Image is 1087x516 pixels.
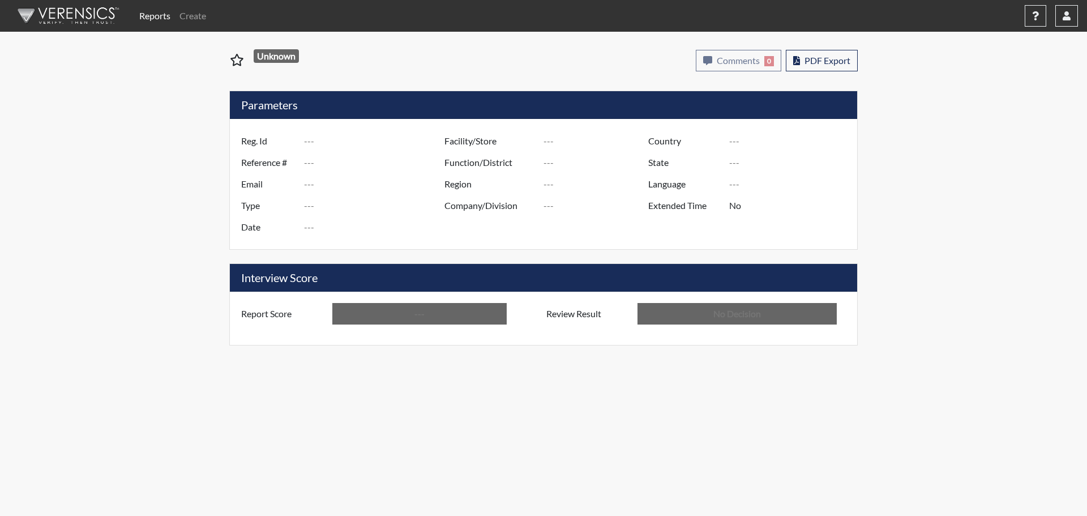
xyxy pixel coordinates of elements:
[175,5,211,27] a: Create
[696,50,781,71] button: Comments0
[717,55,760,66] span: Comments
[729,152,854,173] input: ---
[637,303,837,325] input: No Decision
[436,152,543,173] label: Function/District
[543,152,651,173] input: ---
[254,49,299,63] span: Unknown
[543,173,651,195] input: ---
[230,264,857,292] h5: Interview Score
[804,55,850,66] span: PDF Export
[786,50,858,71] button: PDF Export
[135,5,175,27] a: Reports
[233,173,304,195] label: Email
[640,152,729,173] label: State
[729,173,854,195] input: ---
[304,152,447,173] input: ---
[729,130,854,152] input: ---
[304,216,447,238] input: ---
[640,195,729,216] label: Extended Time
[233,303,332,325] label: Report Score
[436,130,543,152] label: Facility/Store
[233,130,304,152] label: Reg. Id
[304,130,447,152] input: ---
[543,195,651,216] input: ---
[436,173,543,195] label: Region
[729,195,854,216] input: ---
[233,152,304,173] label: Reference #
[764,56,774,66] span: 0
[304,195,447,216] input: ---
[233,216,304,238] label: Date
[436,195,543,216] label: Company/Division
[230,91,857,119] h5: Parameters
[233,195,304,216] label: Type
[640,173,729,195] label: Language
[304,173,447,195] input: ---
[332,303,507,325] input: ---
[640,130,729,152] label: Country
[538,303,637,325] label: Review Result
[543,130,651,152] input: ---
